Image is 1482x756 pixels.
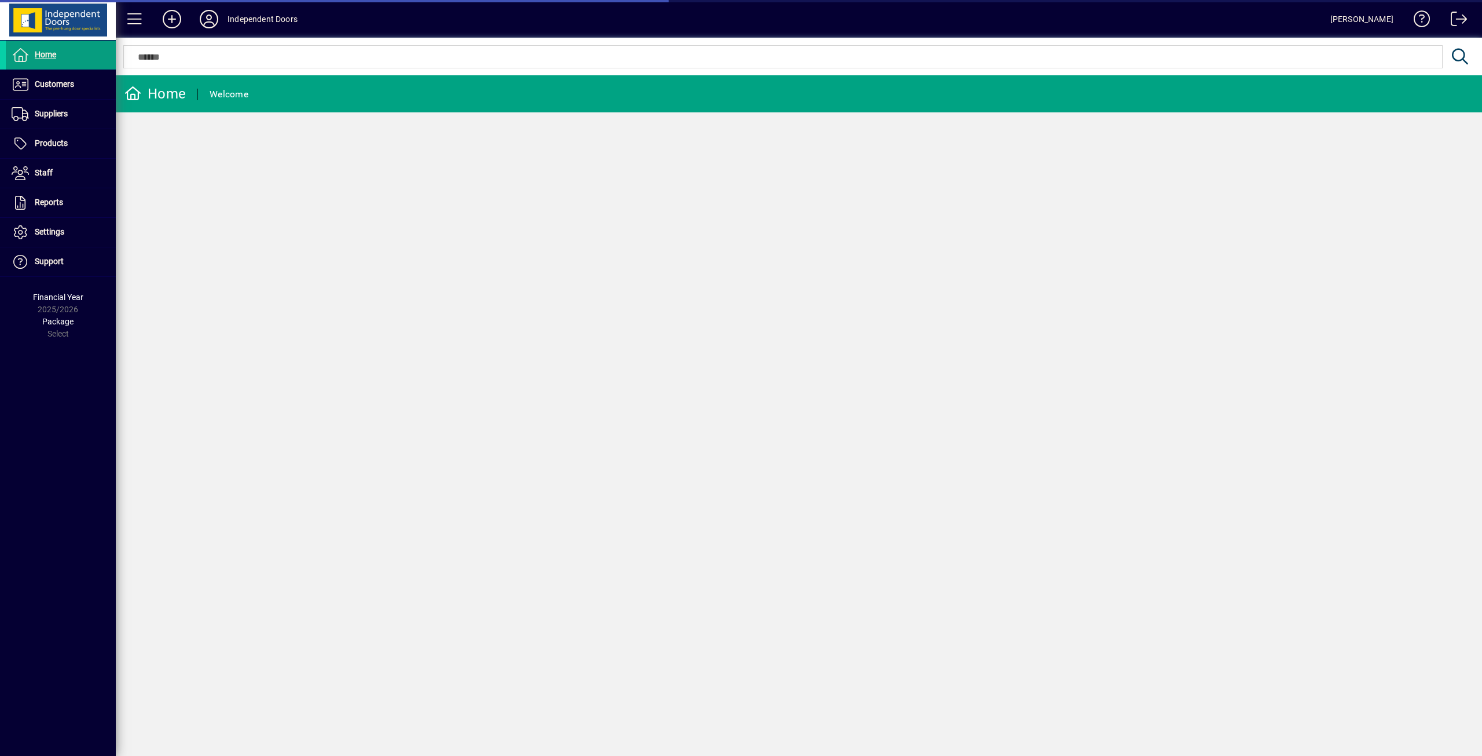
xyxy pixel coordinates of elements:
span: Staff [35,168,53,177]
button: Profile [190,9,228,30]
span: Products [35,138,68,148]
div: Welcome [210,85,248,104]
span: Customers [35,79,74,89]
span: Suppliers [35,109,68,118]
span: Home [35,50,56,59]
span: Support [35,257,64,266]
div: Independent Doors [228,10,298,28]
span: Reports [35,198,63,207]
a: Staff [6,159,116,188]
div: Home [124,85,186,103]
a: Knowledge Base [1405,2,1430,40]
button: Add [153,9,190,30]
a: Logout [1442,2,1468,40]
span: Package [42,317,74,326]
a: Customers [6,70,116,99]
a: Products [6,129,116,158]
div: [PERSON_NAME] [1330,10,1393,28]
a: Support [6,247,116,276]
span: Settings [35,227,64,236]
a: Reports [6,188,116,217]
a: Settings [6,218,116,247]
span: Financial Year [33,293,83,302]
a: Suppliers [6,100,116,129]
